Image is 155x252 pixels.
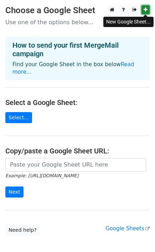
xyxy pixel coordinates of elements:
[5,187,24,198] input: Next
[5,225,40,236] a: Need help?
[103,17,154,27] div: New Google Sheet...
[5,158,146,172] input: Paste your Google Sheet URL here
[5,5,150,16] h3: Choose a Google Sheet
[5,112,32,123] a: Select...
[12,41,143,58] h4: How to send your first MergeMail campaign
[105,225,150,232] a: Google Sheets
[12,61,134,75] a: Read more...
[5,19,150,26] p: Use one of the options below...
[5,98,150,107] h4: Select a Google Sheet:
[5,147,150,155] h4: Copy/paste a Google Sheet URL:
[12,61,143,76] p: Find your Google Sheet in the box below
[119,218,155,252] iframe: Chat Widget
[5,173,78,178] small: Example: [URL][DOMAIN_NAME]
